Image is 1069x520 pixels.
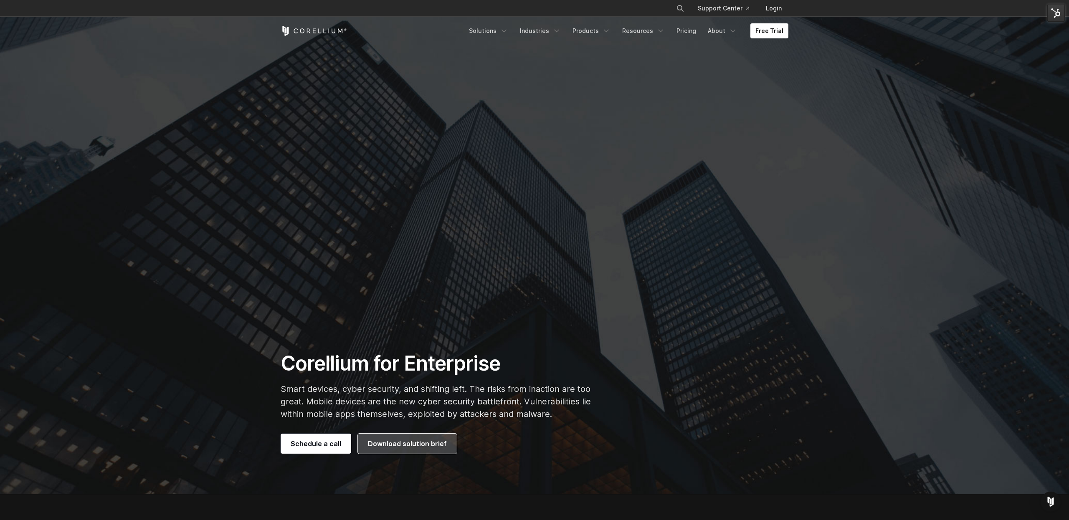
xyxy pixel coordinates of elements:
a: Support Center [691,1,756,16]
span: Schedule a call [291,439,341,449]
a: Download solution brief [358,434,457,454]
a: Login [759,1,788,16]
a: Resources [617,23,670,38]
a: Industries [515,23,566,38]
a: About [703,23,742,38]
a: Corellium Home [281,26,347,36]
div: Navigation Menu [666,1,788,16]
a: Schedule a call [281,434,351,454]
span: Download solution brief [368,439,447,449]
div: Open Intercom Messenger [1041,492,1061,512]
a: Free Trial [750,23,788,38]
h1: Corellium for Enterprise [281,351,613,376]
button: Search [673,1,688,16]
a: Pricing [671,23,701,38]
a: Solutions [464,23,513,38]
div: Navigation Menu [464,23,788,38]
p: Smart devices, cyber security, and shifting left. The risks from inaction are too great. Mobile d... [281,383,613,420]
a: Products [567,23,616,38]
img: HubSpot Tools Menu Toggle [1047,4,1065,22]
